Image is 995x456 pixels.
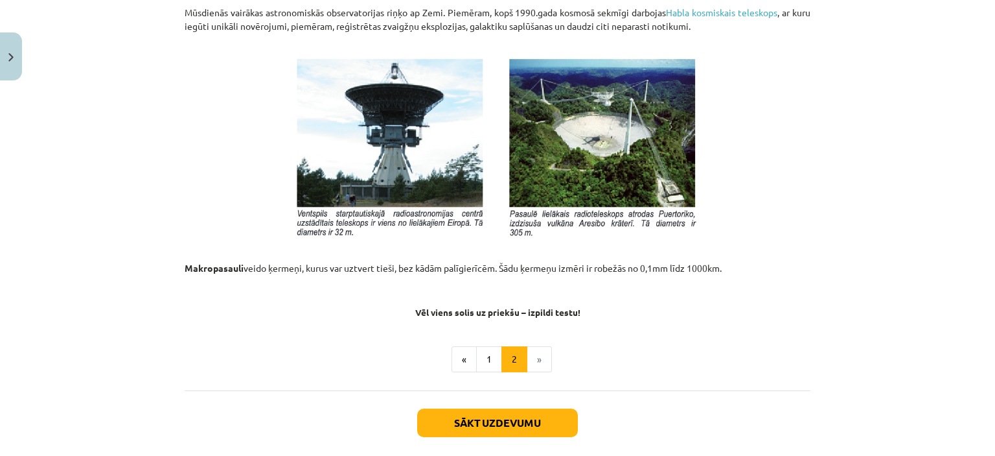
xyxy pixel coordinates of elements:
[452,346,477,372] button: «
[666,6,777,18] a: Habla kosmiskais teleskops
[185,6,810,47] p: Mūsdienās vairākas astronomiskās observatorijas riņķo ap Zemi. Piemēram, kopš 1990.gada kosmosā s...
[415,306,580,318] strong: Vēl viens solis uz priekšu – izpildi testu!
[185,346,810,372] nav: Page navigation example
[185,261,810,289] p: veido ķermeņi, kurus var uztvert tieši, bez kādām palīgierīcēm. Šādu ķermeņu izmēri ir robežās no...
[185,262,244,274] strong: Makropasauli
[501,346,527,372] button: 2
[476,346,502,372] button: 1
[417,409,578,437] button: Sākt uzdevumu
[8,53,14,62] img: icon-close-lesson-0947bae3869378f0d4975bcd49f059093ad1ed9edebbc8119c70593378902aed.svg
